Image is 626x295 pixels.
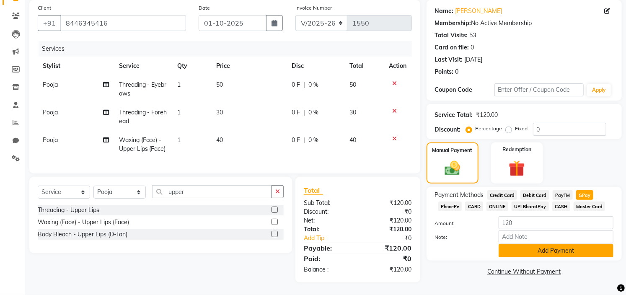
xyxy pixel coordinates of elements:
[38,57,114,75] th: Stylist
[297,265,358,274] div: Balance :
[297,199,358,207] div: Sub Total:
[428,267,620,276] a: Continue Without Payment
[552,202,570,211] span: CASH
[297,216,358,225] div: Net:
[216,81,223,88] span: 50
[292,80,300,89] span: 0 F
[465,202,483,211] span: CARD
[39,41,418,57] div: Services
[297,225,358,234] div: Total:
[499,230,613,243] input: Add Note
[455,7,502,16] a: [PERSON_NAME]
[297,254,358,264] div: Paid:
[295,4,332,12] label: Invoice Number
[297,207,358,216] div: Discount:
[429,233,492,241] label: Note:
[435,85,494,94] div: Coupon Code
[38,230,127,239] div: Body Bleach - Upper Lips (D-Tan)
[287,57,344,75] th: Disc
[114,57,172,75] th: Service
[435,67,454,76] div: Points:
[358,243,418,253] div: ₹120.00
[177,109,181,116] span: 1
[576,190,593,200] span: GPay
[177,81,181,88] span: 1
[438,202,462,211] span: PhonePe
[358,216,418,225] div: ₹120.00
[574,202,605,211] span: Master Card
[199,4,210,12] label: Date
[520,190,549,200] span: Debit Card
[435,7,454,16] div: Name:
[499,244,613,257] button: Add Payment
[476,111,498,119] div: ₹120.00
[308,136,318,145] span: 0 %
[303,80,305,89] span: |
[349,136,356,144] span: 40
[504,158,530,179] img: _gift.svg
[358,199,418,207] div: ₹120.00
[471,43,474,52] div: 0
[435,191,484,199] span: Payment Methods
[38,15,61,31] button: +91
[358,265,418,274] div: ₹120.00
[308,108,318,117] span: 0 %
[429,220,492,227] label: Amount:
[43,81,58,88] span: Pooja
[358,207,418,216] div: ₹0
[119,109,167,125] span: Threading - Forehead
[435,43,469,52] div: Card on file:
[553,190,573,200] span: PayTM
[216,136,223,144] span: 40
[172,57,211,75] th: Qty
[119,136,166,153] span: Waxing (Face) - Upper Lips (Face)
[384,57,412,75] th: Action
[297,234,368,243] a: Add Tip
[440,159,465,177] img: _cash.svg
[292,108,300,117] span: 0 F
[435,19,471,28] div: Membership:
[512,202,549,211] span: UPI BharatPay
[349,109,356,116] span: 30
[435,55,463,64] div: Last Visit:
[304,186,323,195] span: Total
[119,81,167,97] span: Threading - Eyebrows
[38,218,129,227] div: Waxing (Face) - Upper Lips (Face)
[38,4,51,12] label: Client
[216,109,223,116] span: 30
[470,31,476,40] div: 53
[435,125,461,134] div: Discount:
[43,109,58,116] span: Pooja
[358,254,418,264] div: ₹0
[432,147,473,154] label: Manual Payment
[494,83,584,96] input: Enter Offer / Coupon Code
[297,243,358,253] div: Payable:
[177,136,181,144] span: 1
[211,57,287,75] th: Price
[499,216,613,229] input: Amount
[152,185,272,198] input: Search or Scan
[368,234,418,243] div: ₹0
[486,202,508,211] span: ONLINE
[487,190,517,200] span: Credit Card
[292,136,300,145] span: 0 F
[344,57,384,75] th: Total
[587,84,611,96] button: Apply
[435,111,473,119] div: Service Total:
[303,136,305,145] span: |
[476,125,502,132] label: Percentage
[465,55,483,64] div: [DATE]
[308,80,318,89] span: 0 %
[502,146,531,153] label: Redemption
[515,125,528,132] label: Fixed
[43,136,58,144] span: Pooja
[435,19,613,28] div: No Active Membership
[60,15,186,31] input: Search by Name/Mobile/Email/Code
[349,81,356,88] span: 50
[358,225,418,234] div: ₹120.00
[38,206,99,215] div: Threading - Upper Lips
[435,31,468,40] div: Total Visits:
[303,108,305,117] span: |
[455,67,459,76] div: 0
